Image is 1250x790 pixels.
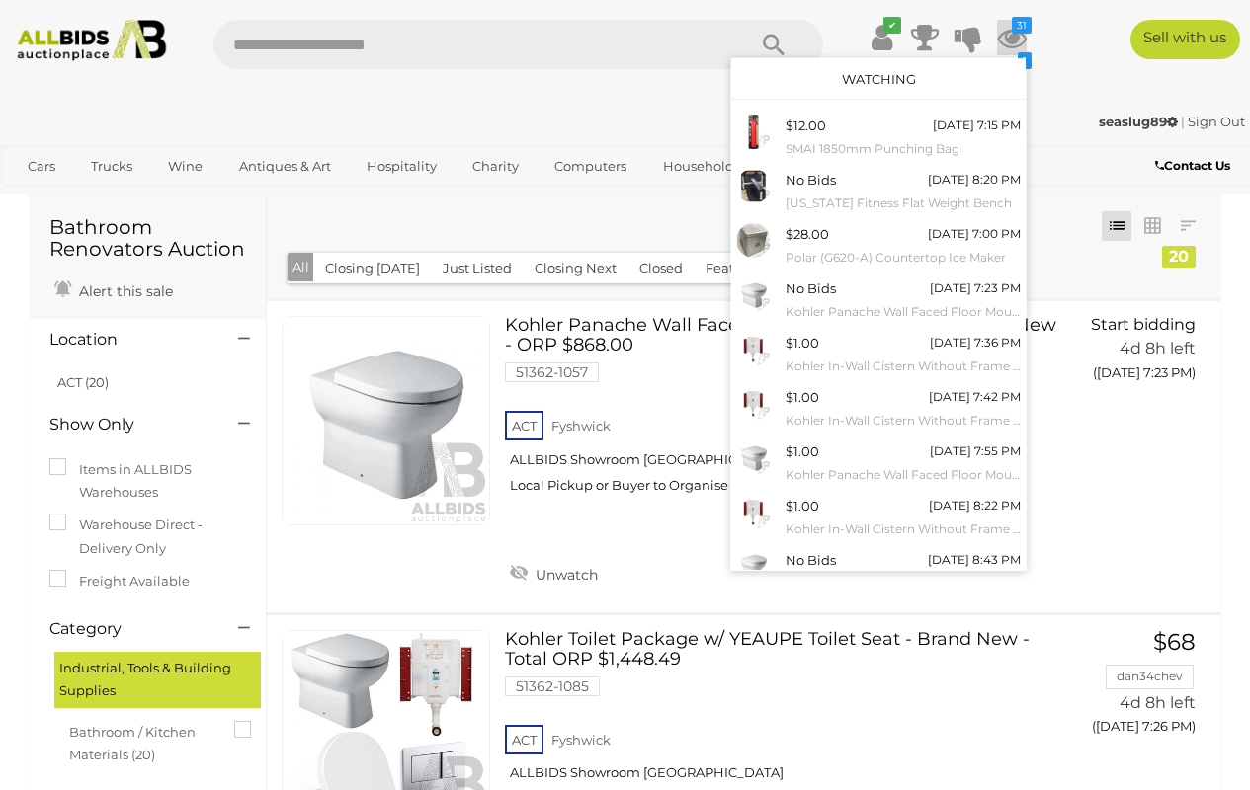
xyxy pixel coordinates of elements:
[1076,630,1201,746] a: $68 dan34chev 4d 8h left ([DATE] 7:26 PM)
[505,558,603,588] a: Unwatch
[724,20,823,69] button: Search
[1155,155,1235,177] a: Contact Us
[731,327,1026,381] a: $1.00 [DATE] 7:36 PM Kohler In-Wall Cistern Without Frame - Brand New - ORP $389.00
[1099,114,1181,129] a: seaslug89
[933,115,1021,136] div: [DATE] 7:15 PM
[520,316,1046,509] a: Kohler Panache Wall Faced Floor Mounted Toilet - Brand New - ORP $868.00 51362-1057 ACT Fyshwick ...
[786,301,1021,323] small: Kohler Panache Wall Faced Floor Mounted Toilet - Brand New - ORP $868.00
[786,389,819,405] span: $1.00
[49,570,190,592] label: Freight Available
[531,566,598,584] span: Unwatch
[736,440,771,475] img: 51362-1061a.PNG
[736,549,771,584] img: 51362-1031a.PNG
[69,716,217,767] span: Bathroom / Kitchen Materials (20)
[731,381,1026,435] a: $1.00 [DATE] 7:42 PM Kohler In-Wall Cistern Without Frame - Brand New - ORP $389.00
[15,183,81,215] a: Sports
[930,277,1021,299] div: [DATE] 7:23 PM
[736,277,771,312] img: 51362-1057a.PNG
[49,620,208,638] h4: Category
[736,495,771,529] img: 51362-1021a.PNG
[928,549,1021,571] div: [DATE] 8:43 PM
[1130,20,1240,59] a: Sell with us
[930,440,1021,462] div: [DATE] 7:55 PM
[1188,114,1245,129] a: Sign Out
[1162,246,1196,268] div: 20
[731,544,1026,598] a: No Bids [DATE] 8:43 PM Kohler Panache Wall Faced Floor Mounted Toilet - Brand New - ORP $868.00
[736,223,771,258] img: 54293-2a.JPG
[786,138,1021,160] small: SMAI 1850mm Punching Bag
[49,216,246,260] h1: Bathroom Renovators Auction
[459,150,532,183] a: Charity
[627,253,695,283] button: Closed
[542,150,639,183] a: Computers
[786,335,819,351] span: $1.00
[883,17,901,34] i: ✔
[867,20,896,55] a: ✔
[929,495,1021,516] div: [DATE] 8:22 PM
[288,253,314,281] button: All
[736,115,771,149] img: 54470-6a.jpg
[54,652,261,708] div: Industrial, Tools & Building Supplies
[15,150,68,183] a: Cars
[694,253,777,283] button: Featured
[57,374,109,390] a: ACT (20)
[786,193,1021,214] small: [US_STATE] Fitness Flat Weight Bench
[786,552,836,568] span: No Bids
[786,464,1021,486] small: Kohler Panache Wall Faced Floor Mounted Toilet - Brand New - ORP $868.00
[313,253,432,283] button: Closing [DATE]
[1099,114,1178,129] strong: seaslug89
[997,20,1027,55] a: 31
[78,150,145,183] a: Trucks
[930,332,1021,354] div: [DATE] 7:36 PM
[731,273,1026,327] a: No Bids [DATE] 7:23 PM Kohler Panache Wall Faced Floor Mounted Toilet - Brand New - ORP $868.00
[736,332,771,366] img: 51362-1050a.PNG
[1091,315,1196,334] span: Start bidding
[786,498,819,513] span: $1.00
[928,169,1021,191] div: [DATE] 8:20 PM
[9,20,174,61] img: Allbids.com.au
[1155,158,1230,173] b: Contact Us
[842,71,916,87] a: Watching
[49,275,178,304] a: Alert this sale
[786,247,1021,269] small: Polar (G620-A) Countertop Ice Maker
[49,331,208,349] h4: Location
[929,386,1021,408] div: [DATE] 7:42 PM
[523,253,628,283] button: Closing Next
[786,518,1021,540] small: Kohler In-Wall Cistern Without Frame - Brand New - ORP $389.00
[49,458,246,505] label: Items in ALLBIDS Warehouses
[786,355,1021,377] small: Kohler In-Wall Cistern Without Frame - Brand New - ORP $389.00
[1018,52,1032,69] i: 1
[74,282,173,300] span: Alert this sale
[731,110,1026,164] a: $12.00 [DATE] 7:15 PM SMAI 1850mm Punching Bag
[736,386,771,421] img: 51362-1046a.PNG
[1153,628,1196,656] span: $68
[928,223,1021,245] div: [DATE] 7:00 PM
[49,416,208,434] h4: Show Only
[786,226,829,242] span: $28.00
[731,490,1026,544] a: $1.00 [DATE] 8:22 PM Kohler In-Wall Cistern Without Frame - Brand New - ORP $389.00
[786,172,836,188] span: No Bids
[786,443,819,459] span: $1.00
[786,280,836,296] span: No Bids
[786,118,826,133] span: $12.00
[354,150,450,183] a: Hospitality
[431,253,524,283] button: Just Listed
[786,410,1021,432] small: Kohler In-Wall Cistern Without Frame - Brand New - ORP $389.00
[731,164,1026,218] a: No Bids [DATE] 8:20 PM [US_STATE] Fitness Flat Weight Bench
[1076,316,1201,391] a: Start bidding 4d 8h left ([DATE] 7:23 PM)
[731,435,1026,490] a: $1.00 [DATE] 7:55 PM Kohler Panache Wall Faced Floor Mounted Toilet - Brand New - ORP $868.00
[736,169,771,203] img: 54470-7a.jpg
[155,150,215,183] a: Wine
[91,183,257,215] a: [GEOGRAPHIC_DATA]
[1012,17,1032,34] i: 31
[731,218,1026,273] a: $28.00 [DATE] 7:00 PM Polar (G620-A) Countertop Ice Maker
[650,150,747,183] a: Household
[1181,114,1185,129] span: |
[226,150,344,183] a: Antiques & Art
[997,55,1027,91] a: 1
[49,513,246,560] label: Warehouse Direct - Delivery Only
